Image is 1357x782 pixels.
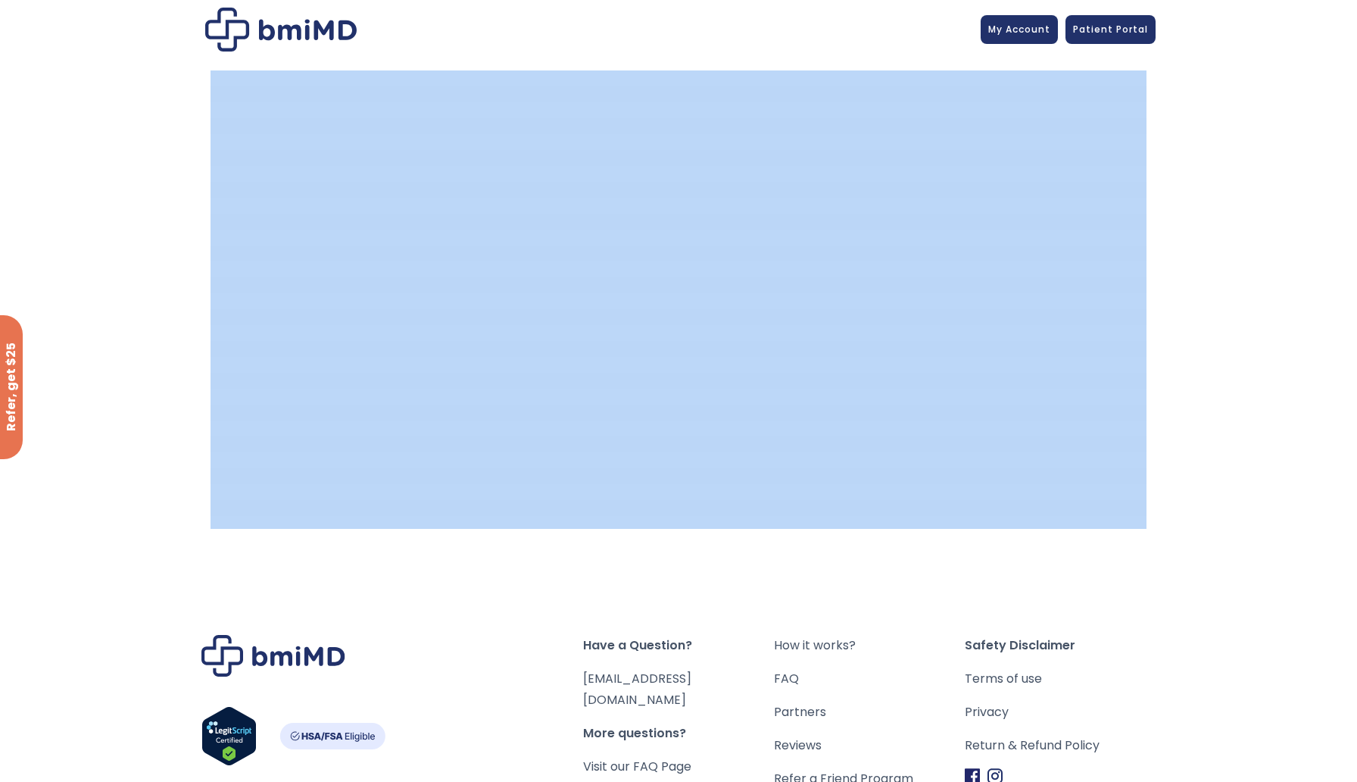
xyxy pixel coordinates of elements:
[201,706,257,773] a: Verify LegitScript Approval for www.bmimd.com
[988,23,1050,36] span: My Account
[965,635,1156,656] span: Safety Disclaimer
[211,70,1146,525] iframe: MDI Patient Messaging Portal
[774,668,965,690] a: FAQ
[279,723,385,749] img: HSA-FSA
[774,635,965,656] a: How it works?
[205,8,357,52] img: Patient Messaging Portal
[774,702,965,723] a: Partners
[965,735,1156,756] a: Return & Refund Policy
[583,635,774,656] span: Have a Question?
[583,758,691,775] a: Visit our FAQ Page
[201,635,345,677] img: Brand Logo
[981,15,1058,44] a: My Account
[1065,15,1156,44] a: Patient Portal
[583,670,691,708] a: [EMAIL_ADDRESS][DOMAIN_NAME]
[965,668,1156,690] a: Terms of use
[583,723,774,744] span: More questions?
[1073,23,1148,36] span: Patient Portal
[201,706,257,766] img: Verify Approval for www.bmimd.com
[965,702,1156,723] a: Privacy
[774,735,965,756] a: Reviews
